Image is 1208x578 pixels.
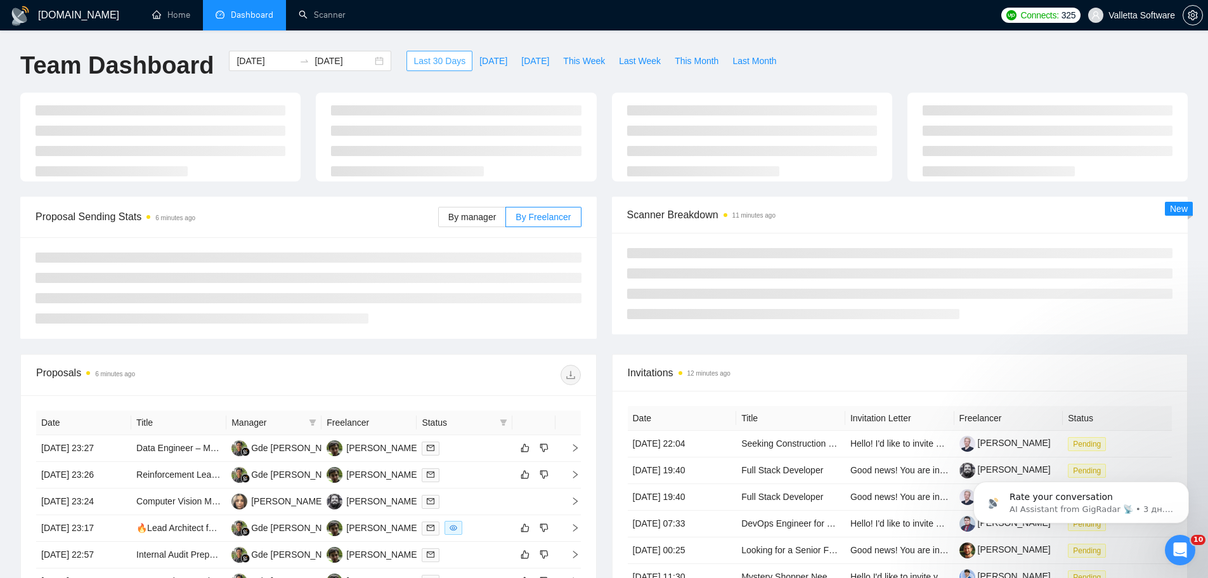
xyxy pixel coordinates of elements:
[1006,10,1016,20] img: upwork-logo.png
[306,413,319,432] span: filter
[514,51,556,71] button: [DATE]
[251,468,344,482] div: Gde [PERSON_NAME]
[741,518,914,529] a: DevOps Engineer for Web3 Crypto Platform
[136,470,270,480] a: Reinforcement Learning for Robot
[959,438,1051,448] a: [PERSON_NAME]
[309,419,316,426] span: filter
[521,54,549,68] span: [DATE]
[612,51,668,71] button: Last Week
[561,550,580,559] span: right
[299,10,346,20] a: searchScanner
[10,6,30,26] img: logo
[131,489,226,515] td: Computer Vision Model Development for Golf Ball Tracking App
[687,370,731,377] time: 12 minutes ago
[20,51,214,81] h1: Team Dashboard
[736,406,845,431] th: Title
[628,511,737,537] td: [DATE] 07:33
[315,54,372,68] input: End date
[668,51,725,71] button: This Month
[136,443,413,453] a: Data Engineer – Multi-Tenant Data Intelligence Platform (No Agencies)
[561,470,580,479] span: right
[346,441,419,455] div: [PERSON_NAME]
[36,462,131,489] td: [DATE] 23:26
[231,440,247,456] img: GK
[628,406,737,431] th: Date
[561,497,580,506] span: right
[959,544,1051,555] a: [PERSON_NAME]
[241,554,250,563] img: gigradar-bm.png
[540,549,549,560] span: dislike
[327,547,342,563] img: MT
[561,523,580,532] span: right
[1068,545,1111,555] a: Pending
[231,10,273,20] span: Dashboard
[406,51,472,71] button: Last 30 Days
[251,548,344,562] div: Gde [PERSON_NAME]
[1183,5,1203,25] button: setting
[1091,11,1100,20] span: user
[231,442,344,452] a: GKGde [PERSON_NAME]
[521,470,529,480] span: like
[95,371,135,378] time: 6 minutes ago
[736,457,845,484] td: Full Stack Developer
[427,497,434,505] span: mail
[628,484,737,511] td: [DATE] 19:40
[741,545,1089,555] a: Looking for a Senior Full-Stack Developer with Strong AI Integration Skills — Urgent Hire
[327,442,419,452] a: MT[PERSON_NAME]
[36,542,131,568] td: [DATE] 22:57
[1062,8,1075,22] span: 325
[327,549,419,559] a: MT[PERSON_NAME]
[299,56,309,66] span: swap-right
[231,469,344,479] a: GKGde [PERSON_NAME]
[136,549,344,560] a: Internal Audit Preparation for ISO 27001 Certification
[1068,544,1106,558] span: Pending
[327,440,342,456] img: MT
[497,413,510,432] span: filter
[1068,437,1106,451] span: Pending
[36,365,308,385] div: Proposals
[346,494,419,508] div: [PERSON_NAME]
[736,431,845,457] td: Seeking Construction & Fire Protection Professionals – Paid Survey
[231,520,247,536] img: GK
[741,438,1008,449] a: Seeking Construction & Fire Protection Professionals – Paid Survey
[36,209,438,225] span: Proposal Sending Stats
[736,537,845,564] td: Looking for a Senior Full-Stack Developer with Strong AI Integration Skills — Urgent Hire
[152,10,190,20] a: homeHome
[517,520,533,535] button: like
[1191,535,1205,545] span: 10
[536,440,552,456] button: dislike
[231,549,344,559] a: GKGde [PERSON_NAME]
[1183,10,1203,20] a: setting
[521,523,529,533] span: like
[36,489,131,515] td: [DATE] 23:24
[954,455,1208,544] iframe: Intercom notifications сообщение
[327,520,342,536] img: MT
[251,494,324,508] div: [PERSON_NAME]
[241,474,250,483] img: gigradar-bm.png
[131,542,226,568] td: Internal Audit Preparation for ISO 27001 Certification
[725,51,783,71] button: Last Month
[231,547,247,563] img: GK
[845,406,954,431] th: Invitation Letter
[327,469,419,479] a: MT[PERSON_NAME]
[131,462,226,489] td: Reinforcement Learning for Robot
[556,51,612,71] button: This Week
[321,411,417,435] th: Freelancer
[427,524,434,532] span: mail
[231,522,344,532] a: GKGde [PERSON_NAME]
[136,523,457,533] a: 🔥Lead Architect for AI-Powered Development Automation (AI-Ops / LLM Tooling)
[741,492,823,502] a: Full Stack Developer
[628,537,737,564] td: [DATE] 00:25
[226,411,321,435] th: Manager
[627,207,1173,223] span: Scanner Breakdown
[327,496,419,506] a: AK[PERSON_NAME]
[427,551,434,558] span: mail
[517,547,533,562] button: like
[131,435,226,462] td: Data Engineer – Multi-Tenant Data Intelligence Platform (No Agencies)
[540,470,549,480] span: dislike
[36,435,131,462] td: [DATE] 23:27
[427,444,434,452] span: mail
[628,365,1172,381] span: Invitations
